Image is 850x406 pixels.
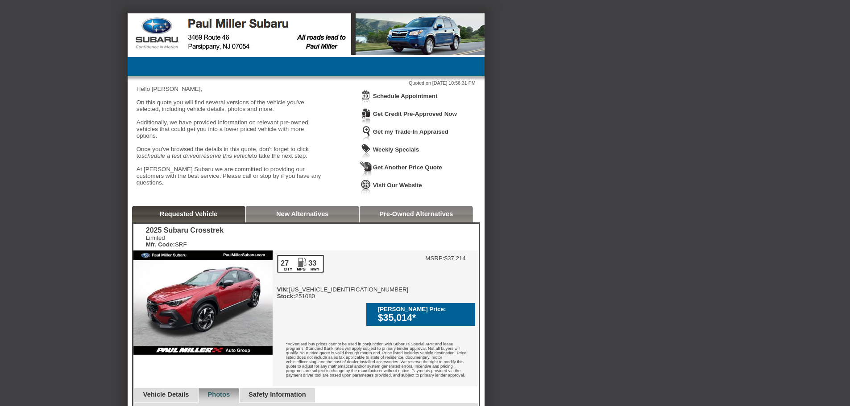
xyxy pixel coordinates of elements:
img: Icon_WeeklySpecials.png [360,144,372,160]
a: Visit Our Website [373,182,422,189]
a: New Alternatives [276,210,329,217]
a: Safety Information [249,391,306,398]
img: Icon_TradeInAppraisal.png [360,126,372,142]
em: schedule a test drive [141,152,196,159]
div: Quoted on [DATE] 10:56:31 PM [137,80,476,86]
td: MSRP: [425,255,444,262]
b: Stock: [277,293,295,299]
div: [US_VEHICLE_IDENTIFICATION_NUMBER] 251080 [277,255,409,299]
b: Mfr. Code: [146,241,175,248]
a: Get my Trade-In Appraised [373,128,448,135]
div: *Advertised buy prices cannot be used in conjunction with Subaru's Special APR and lease programs... [273,335,478,386]
div: 2025 Subaru Crosstrek [146,226,224,234]
div: Hello [PERSON_NAME], On this quote you will find several versions of the vehicle you've selected,... [137,86,324,193]
a: Vehicle Details [143,391,189,398]
a: Photos [207,391,230,398]
a: Get Another Price Quote [373,164,442,171]
a: Get Credit Pre-Approved Now [373,111,457,117]
img: Icon_ScheduleAppointment.png [360,90,372,107]
img: Icon_GetQuote.png [360,161,372,178]
img: Icon_CreditApproval.png [360,108,372,124]
a: Schedule Appointment [373,93,438,99]
div: [PERSON_NAME] Price: [378,306,471,312]
img: Icon_VisitWebsite.png [360,179,372,196]
div: 27 [280,259,290,267]
div: 33 [308,259,317,267]
td: $37,214 [444,255,466,262]
div: $35,014* [378,312,471,324]
a: Pre-Owned Alternatives [379,210,453,217]
img: 2025 Subaru Crosstrek [133,250,273,355]
b: VIN: [277,286,289,293]
a: Requested Vehicle [160,210,218,217]
a: Weekly Specials [373,146,419,153]
em: reserve this vehicle [201,152,252,159]
div: Limited SRF [146,234,224,248]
